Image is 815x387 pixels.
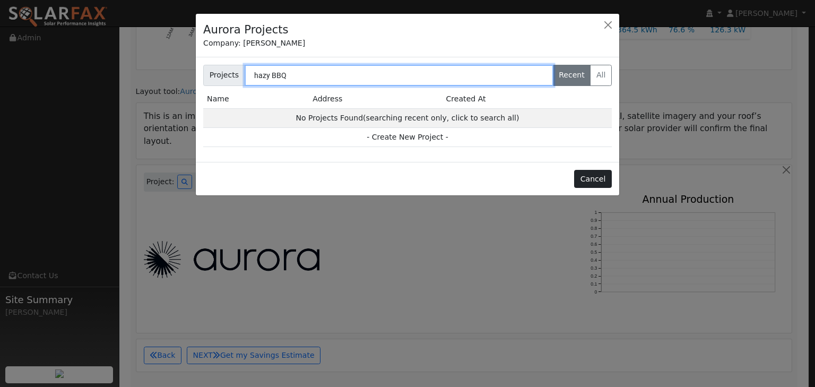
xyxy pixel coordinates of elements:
button: Cancel [574,170,612,188]
label: Recent [553,65,591,86]
label: All [590,65,612,86]
h4: Aurora Projects [203,21,289,38]
td: - Create New Project - [203,128,612,147]
td: No Projects Found [203,108,612,127]
span: Projects [203,65,245,86]
td: Name [203,90,309,109]
td: Address [309,90,442,109]
td: Created At [442,90,611,109]
span: (searching recent only, click to search all) [363,114,519,122]
div: Company: [PERSON_NAME] [203,38,612,49]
